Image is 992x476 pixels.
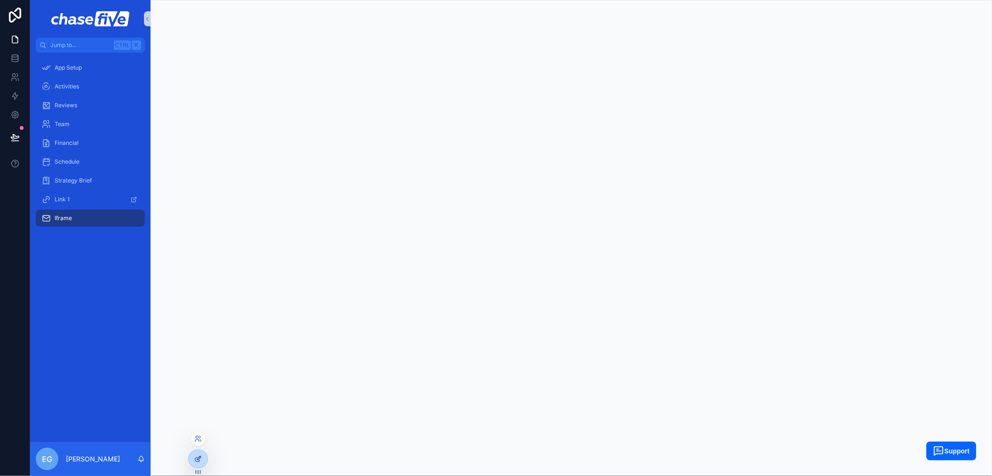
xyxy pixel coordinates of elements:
[944,447,970,455] span: Support
[50,41,110,49] span: Jump to...
[66,454,120,464] p: [PERSON_NAME]
[36,116,145,133] a: Team
[42,453,52,465] span: EG
[36,191,145,208] a: Link 1
[55,214,72,222] span: Iframe
[933,445,944,457] img: widget_launcher_white.svg
[36,172,145,189] a: Strategy Brief
[36,59,145,76] a: App Setup
[114,40,131,50] span: Ctrl
[36,135,145,151] a: Financial
[30,53,151,239] div: scrollable content
[55,196,70,203] span: Link 1
[55,139,79,147] span: Financial
[36,153,145,170] a: Schedule
[55,158,80,166] span: Schedule
[55,120,70,128] span: Team
[55,83,79,90] span: Activities
[55,102,77,109] span: Reviews
[55,177,92,184] span: Strategy Brief
[36,78,145,95] a: Activities
[36,210,145,227] a: Iframe
[36,97,145,114] a: Reviews
[133,41,140,49] span: K
[51,11,129,26] img: App logo
[36,38,145,53] button: Jump to...CtrlK
[55,64,82,71] span: App Setup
